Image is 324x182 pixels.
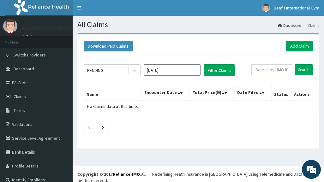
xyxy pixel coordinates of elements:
[141,86,190,101] th: Encounter Date
[14,66,34,72] span: Dashboard
[14,52,46,58] span: Switch Providers
[204,64,235,76] button: Filter Claims
[190,86,234,101] th: Total Price(₦)
[102,124,104,130] a: Next page
[274,5,319,11] span: Benfit International Gym
[22,26,84,31] p: Benfit International Gym
[302,23,319,28] li: Claims
[113,171,140,177] a: RelianceHMO
[87,103,138,109] span: No Claims data at this time.
[77,21,319,29] h1: All Claims
[88,124,91,130] a: Previous page
[291,86,313,101] th: Actions
[3,19,17,33] img: User Image
[152,171,319,177] div: Redefining Heath Insurance in [GEOGRAPHIC_DATA] using Telemedicine and Data Science!
[286,41,313,51] a: Add Claim
[144,64,201,76] input: Select Month and Year
[84,86,142,101] th: Name
[84,41,133,51] button: Download Paid Claims
[77,171,141,177] strong: Copyright © 2017 .
[278,23,301,28] a: Dashboard
[14,94,26,99] span: Claims
[251,64,292,75] input: Search by HMO ID
[234,86,271,101] th: Date Filed
[14,108,25,113] span: Tariffs
[262,4,270,12] img: User Image
[295,64,313,75] input: Search
[22,34,37,39] a: Online
[87,67,103,73] div: PENDING
[271,86,291,101] th: Status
